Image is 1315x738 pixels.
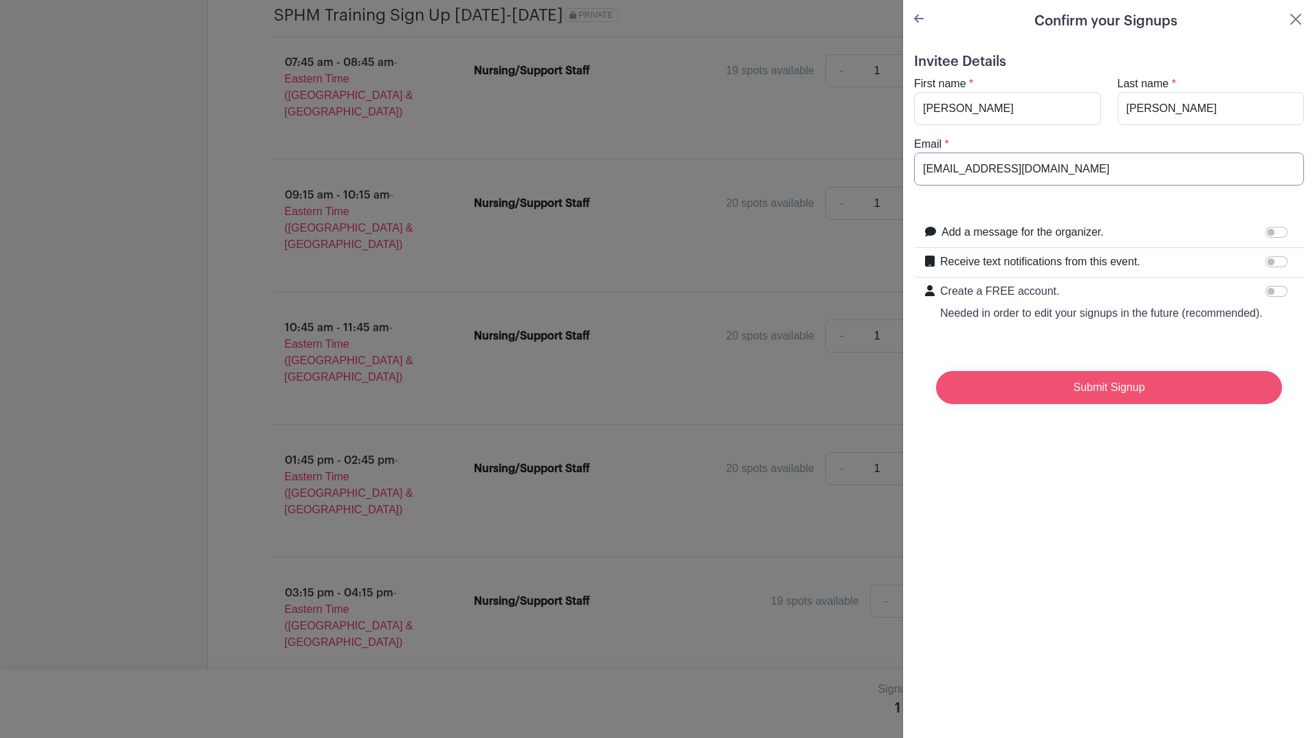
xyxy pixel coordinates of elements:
[940,283,1263,300] p: Create a FREE account.
[940,305,1263,322] p: Needed in order to edit your signups in the future (recommended).
[936,371,1282,404] input: Submit Signup
[1034,11,1177,32] h5: Confirm your Signups
[1287,11,1304,27] button: Close
[914,76,966,92] label: First name
[1118,76,1169,92] label: Last name
[914,136,942,153] label: Email
[914,54,1304,70] h5: Invitee Details
[942,224,1104,241] label: Add a message for the organizer.
[940,254,1140,270] label: Receive text notifications from this event.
